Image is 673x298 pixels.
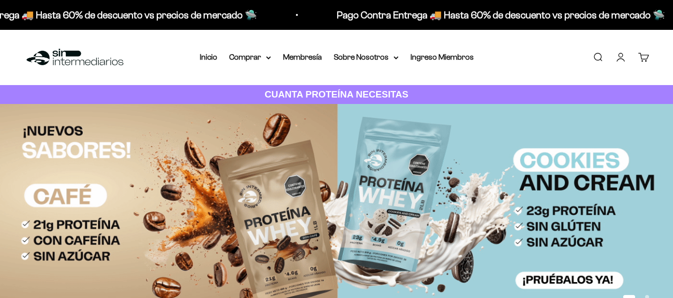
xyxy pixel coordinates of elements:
[229,51,271,64] summary: Comprar
[334,51,399,64] summary: Sobre Nosotros
[283,53,322,61] a: Membresía
[333,7,662,23] p: Pago Contra Entrega 🚚 Hasta 60% de descuento vs precios de mercado 🛸
[200,53,217,61] a: Inicio
[410,53,474,61] a: Ingreso Miembros
[265,89,408,99] strong: CUANTA PROTEÍNA NECESITAS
